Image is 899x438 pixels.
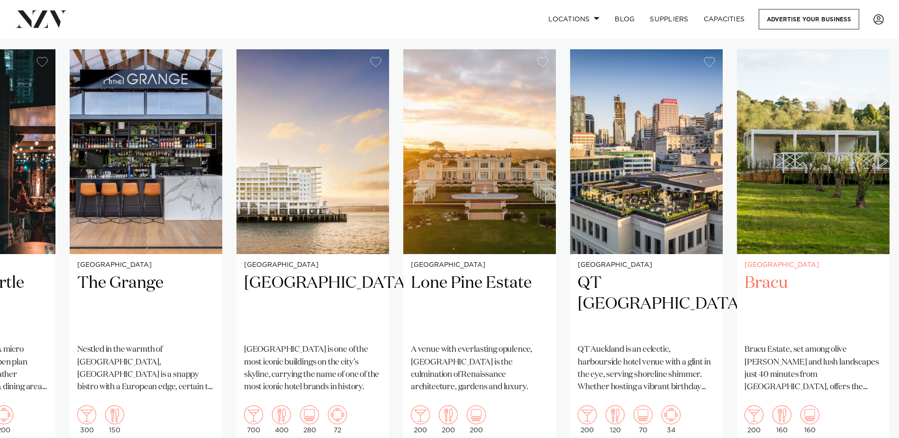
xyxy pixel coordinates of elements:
[411,344,548,393] p: A venue with everlasting opulence, [GEOGRAPHIC_DATA] is the culmination of Renaissance architectu...
[77,405,96,434] div: 300
[578,262,715,269] small: [GEOGRAPHIC_DATA]
[578,344,715,393] p: QT Auckland is an eclectic, harbourside hotel venue with a glint in the eye, serving shoreline sh...
[77,262,215,269] small: [GEOGRAPHIC_DATA]
[745,405,763,434] div: 200
[578,405,597,424] img: cocktail.png
[578,273,715,337] h2: QT [GEOGRAPHIC_DATA]
[411,262,548,269] small: [GEOGRAPHIC_DATA]
[300,405,319,424] img: theatre.png
[606,405,625,434] div: 120
[578,405,597,434] div: 200
[634,405,653,424] img: theatre.png
[105,405,124,424] img: dining.png
[244,262,381,269] small: [GEOGRAPHIC_DATA]
[800,405,819,424] img: theatre.png
[77,344,215,393] p: Nestled in the warmth of [GEOGRAPHIC_DATA], [GEOGRAPHIC_DATA] is a snappy bistro with a European ...
[77,405,96,424] img: cocktail.png
[439,405,458,434] div: 200
[77,273,215,337] h2: The Grange
[662,405,681,424] img: meeting.png
[300,405,319,434] div: 280
[772,405,791,424] img: dining.png
[244,344,381,393] p: [GEOGRAPHIC_DATA] is one of the most iconic buildings on the city’s skyline, carrying the name of...
[15,10,67,27] img: nzv-logo.png
[634,405,653,434] div: 70
[244,405,263,434] div: 700
[244,405,263,424] img: cocktail.png
[272,405,291,434] div: 400
[411,405,430,434] div: 200
[662,405,681,434] div: 34
[772,405,791,434] div: 160
[642,9,696,29] a: SUPPLIERS
[696,9,753,29] a: Capacities
[467,405,486,424] img: theatre.png
[745,344,882,393] p: Bracu Estate, set among olive [PERSON_NAME] and lush landscapes just 40 minutes from [GEOGRAPHIC_...
[607,9,642,29] a: BLOG
[745,273,882,337] h2: Bracu
[411,405,430,424] img: cocktail.png
[800,405,819,434] div: 160
[105,405,124,434] div: 150
[411,273,548,337] h2: Lone Pine Estate
[272,405,291,424] img: dining.png
[606,405,625,424] img: dining.png
[439,405,458,424] img: dining.png
[328,405,347,434] div: 72
[244,273,381,337] h2: [GEOGRAPHIC_DATA]
[467,405,486,434] div: 200
[541,9,607,29] a: Locations
[745,262,882,269] small: [GEOGRAPHIC_DATA]
[759,9,859,29] a: Advertise your business
[745,405,763,424] img: cocktail.png
[328,405,347,424] img: meeting.png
